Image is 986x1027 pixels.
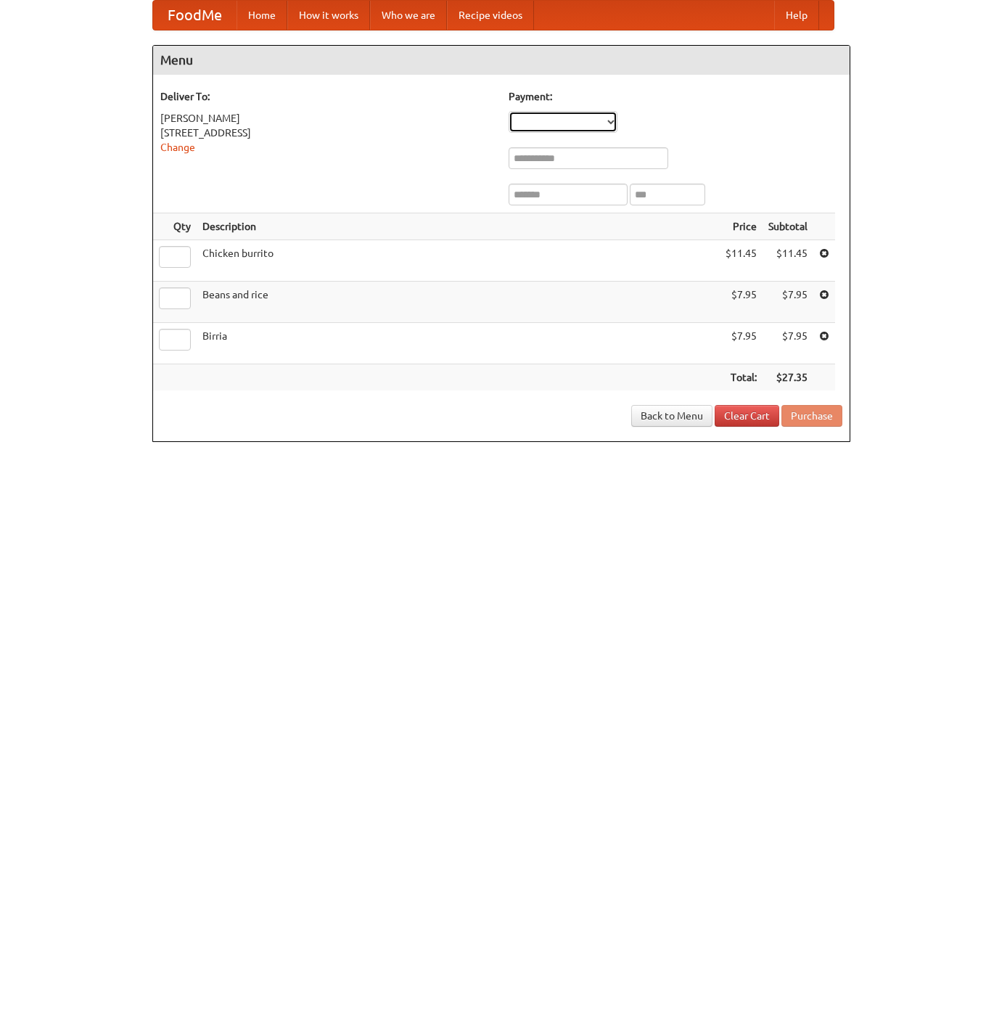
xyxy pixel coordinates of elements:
td: $7.95 [763,282,813,323]
td: Chicken burrito [197,240,720,282]
a: Change [160,142,195,153]
th: Qty [153,213,197,240]
h4: Menu [153,46,850,75]
td: Birria [197,323,720,364]
a: Who we are [370,1,447,30]
div: [PERSON_NAME] [160,111,494,126]
a: Back to Menu [631,405,712,427]
a: How it works [287,1,370,30]
th: Description [197,213,720,240]
td: Beans and rice [197,282,720,323]
td: $11.45 [720,240,763,282]
a: Home [237,1,287,30]
td: $11.45 [763,240,813,282]
th: Price [720,213,763,240]
td: $7.95 [720,323,763,364]
h5: Payment: [509,89,842,104]
a: FoodMe [153,1,237,30]
h5: Deliver To: [160,89,494,104]
a: Clear Cart [715,405,779,427]
a: Recipe videos [447,1,534,30]
td: $7.95 [763,323,813,364]
button: Purchase [781,405,842,427]
th: $27.35 [763,364,813,391]
div: [STREET_ADDRESS] [160,126,494,140]
td: $7.95 [720,282,763,323]
th: Subtotal [763,213,813,240]
a: Help [774,1,819,30]
th: Total: [720,364,763,391]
